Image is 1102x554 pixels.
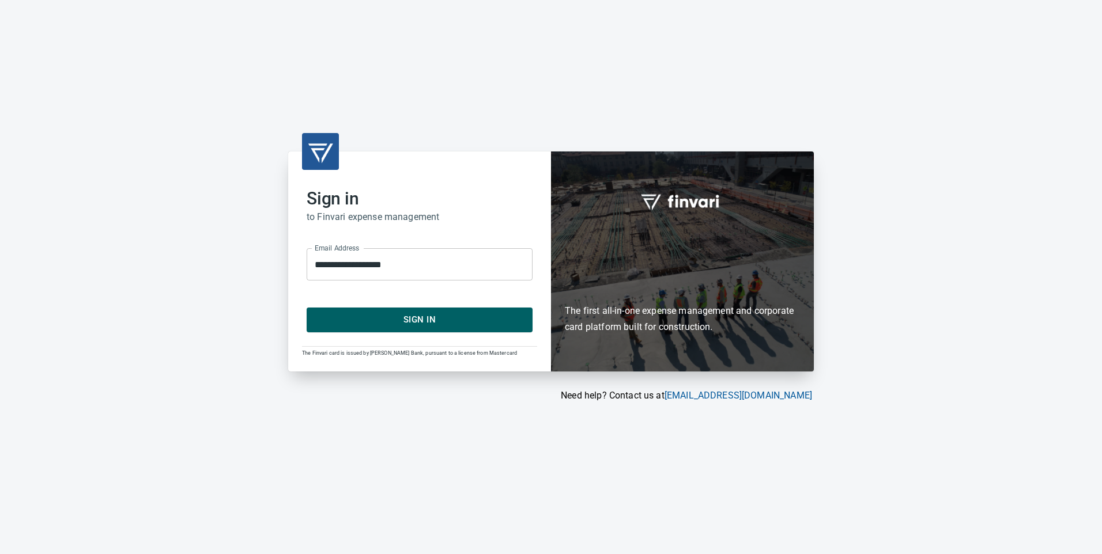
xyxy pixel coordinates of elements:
p: Need help? Contact us at [288,389,812,403]
button: Sign In [307,308,533,332]
div: Finvari [551,151,814,371]
h6: to Finvari expense management [307,209,533,225]
img: transparent_logo.png [307,138,334,165]
span: The Finvari card is issued by [PERSON_NAME] Bank, pursuant to a license from Mastercard [302,350,517,356]
span: Sign In [319,312,520,327]
h2: Sign in [307,188,533,209]
img: fullword_logo_white.png [639,188,726,214]
a: [EMAIL_ADDRESS][DOMAIN_NAME] [665,390,812,401]
h6: The first all-in-one expense management and corporate card platform built for construction. [565,236,800,335]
